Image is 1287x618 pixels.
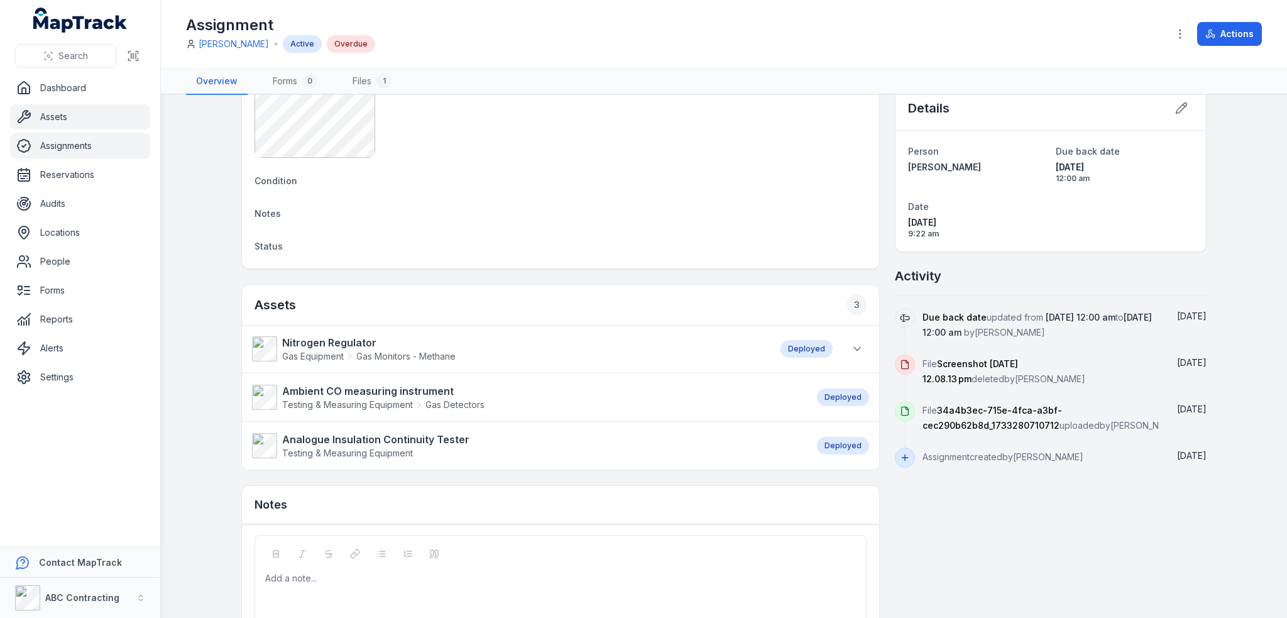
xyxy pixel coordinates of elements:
time: 08/08/2025, 7:02:51 am [1177,357,1207,368]
h2: Activity [895,267,941,285]
div: Active [283,35,322,53]
a: Reports [10,307,150,332]
a: MapTrack [33,8,128,33]
button: Actions [1197,22,1262,46]
time: 08/08/2025, 7:02:50 am [1177,404,1207,414]
a: [PERSON_NAME] [908,161,1046,174]
span: Screenshot [DATE] 12.08.13 pm [923,358,1018,384]
span: [DATE] [908,216,1046,229]
span: Testing & Measuring Equipment [282,448,413,458]
span: Person [908,146,939,157]
span: Gas Detectors [425,399,485,411]
span: Status [255,241,283,251]
a: Alerts [10,336,150,361]
a: Locations [10,220,150,245]
a: Forms [10,278,150,303]
div: Deployed [817,389,869,406]
span: Notes [255,208,281,219]
a: People [10,249,150,274]
div: Deployed [817,437,869,455]
span: Gas Equipment [282,350,344,363]
span: [DATE] [1177,357,1207,368]
a: Reservations [10,162,150,187]
h2: Details [908,99,950,117]
strong: Nitrogen Regulator [282,335,456,350]
span: 9:22 am [908,229,1046,239]
a: Analogue Insulation Continuity TesterTesting & Measuring Equipment [252,432,804,460]
span: Assignment created by [PERSON_NAME] [923,451,1083,462]
h3: Notes [255,496,287,514]
strong: Analogue Insulation Continuity Tester [282,432,469,447]
div: 3 [846,295,867,315]
span: updated from to by [PERSON_NAME] [923,312,1152,338]
a: Assignments [10,133,150,158]
div: 0 [302,74,317,89]
span: Gas Monitors - Methane [356,350,456,363]
time: 23/07/2025, 9:22:22 am [1177,450,1207,461]
strong: ABC Contracting [45,592,119,603]
a: [PERSON_NAME] [199,38,269,50]
button: Search [15,44,116,68]
h1: Assignment [186,15,375,35]
span: 34a4b3ec-715e-4fca-a3bf-cec290b62b8d_1733280710712 [923,405,1062,431]
span: Due back date [923,312,987,323]
span: File uploaded by [PERSON_NAME] [923,405,1181,431]
a: Audits [10,191,150,216]
span: [DATE] [1177,404,1207,414]
div: Overdue [327,35,375,53]
a: Overview [186,69,248,95]
span: 12:00 am [1056,174,1193,184]
a: Files1 [342,69,402,95]
span: [DATE] [1177,311,1207,321]
a: Settings [10,365,150,390]
time: 15/08/2025, 12:00:00 am [1056,161,1193,184]
div: Deployed [780,340,833,358]
span: Testing & Measuring Equipment [282,399,413,411]
a: Assets [10,104,150,130]
div: 1 [376,74,392,89]
span: Due back date [1056,146,1120,157]
span: [DATE] 12:00 am [1046,312,1115,323]
span: Date [908,201,929,212]
h2: Assets [255,295,867,315]
span: Search [58,50,88,62]
strong: Contact MapTrack [39,557,122,568]
span: File deleted by [PERSON_NAME] [923,358,1085,384]
span: [DATE] [1056,161,1193,174]
time: 31/07/2025, 12:00:00 am [1046,312,1115,323]
time: 23/07/2025, 9:22:22 am [908,216,1046,239]
a: Nitrogen RegulatorGas EquipmentGas Monitors - Methane [252,335,763,363]
time: 08/08/2025, 7:02:52 am [1177,311,1207,321]
a: Ambient CO measuring instrumentTesting & Measuring EquipmentGas Detectors [252,383,804,411]
span: Condition [255,175,297,186]
a: Dashboard [10,75,150,101]
a: Forms0 [263,69,327,95]
span: [DATE] [1177,450,1207,461]
strong: Ambient CO measuring instrument [282,383,485,399]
